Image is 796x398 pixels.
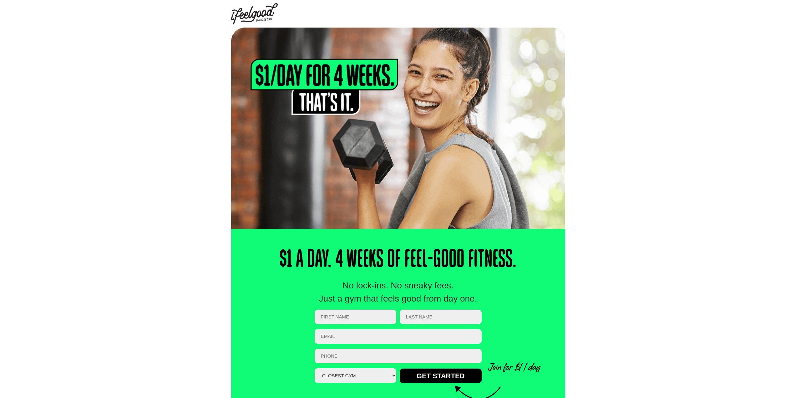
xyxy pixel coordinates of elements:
[315,349,482,364] input: PHONE
[400,310,482,324] input: LAST NAME
[315,329,482,344] input: Email
[264,248,531,273] h1: $1 a Day. 4 Weeks of Feel-Good Fitness.
[315,279,482,305] div: No lock-ins. No sneaky fees. Just a gym that feels good from day one.
[315,310,397,324] input: FIRST NAME
[400,369,482,383] input: GET STARTED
